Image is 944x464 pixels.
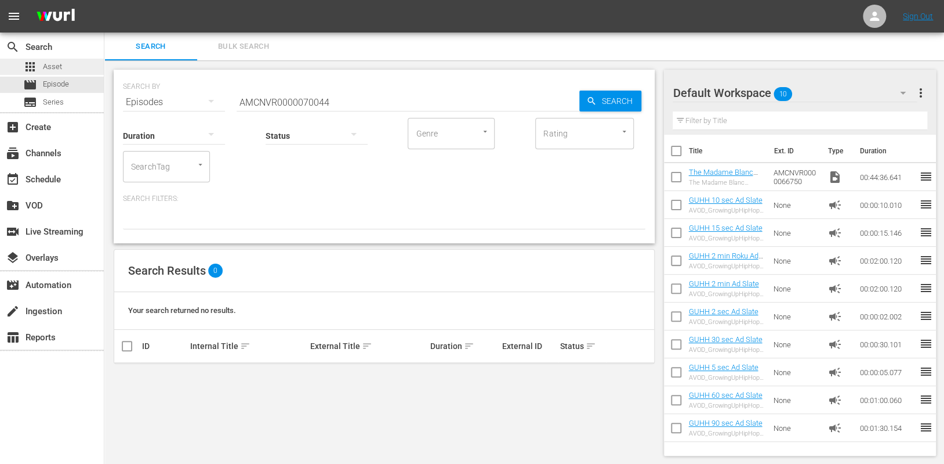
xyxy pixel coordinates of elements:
[240,341,250,351] span: sort
[769,275,823,303] td: None
[918,170,932,184] span: reorder
[23,95,37,109] span: Series
[23,78,37,92] span: Episode
[855,247,918,275] td: 00:02:00.120
[688,402,764,409] div: AVOD_GrowingUpHipHopWeTV_WillBeRightBack _60sec_RB24_S01398805003
[918,309,932,323] span: reorder
[820,135,852,167] th: Type
[855,303,918,330] td: 00:00:02.002
[128,264,206,278] span: Search Results
[464,341,474,351] span: sort
[769,303,823,330] td: None
[918,197,932,211] span: reorder
[123,194,645,204] p: Search Filters:
[918,225,932,239] span: reorder
[827,254,841,268] span: Ad
[855,330,918,358] td: 00:00:30.101
[6,304,20,318] span: Ingestion
[827,198,841,212] span: Ad
[688,135,767,167] th: Title
[6,199,20,213] span: VOD
[7,9,21,23] span: menu
[918,365,932,379] span: reorder
[142,341,187,351] div: ID
[688,363,758,372] a: GUHH 5 sec Ad Slate
[688,391,762,400] a: GUHH 60 sec Ad Slate
[688,251,763,269] a: GUHH 2 min Roku Ad Slate
[855,358,918,386] td: 00:00:05.077
[769,219,823,247] td: None
[688,224,762,232] a: GUHH 15 sec Ad Slate
[480,126,491,137] button: Open
[6,225,20,239] span: Live Streaming
[913,79,927,107] button: more_vert
[43,61,62,73] span: Asset
[111,40,190,53] span: Search
[688,430,764,437] div: AVOD_GrowingUpHipHopWeTV_WillBeRightBack _90sec_RB24_S01398805002
[688,207,764,214] div: AVOD_GrowingUpHipHopWeTV_WillBeRightBack _10sec_RB24_S01398805006
[769,414,823,442] td: None
[6,172,20,186] span: Schedule
[769,191,823,219] td: None
[769,358,823,386] td: None
[430,339,499,353] div: Duration
[913,86,927,100] span: more_vert
[688,168,757,194] a: The Madame Blanc Mysteries 103: Episode 3
[502,341,556,351] div: External ID
[597,91,641,111] span: Search
[767,135,820,167] th: Ext. ID
[128,306,236,315] span: Your search returned no results.
[855,275,918,303] td: 00:02:00.120
[673,77,917,109] div: Default Workspace
[6,40,20,54] span: Search
[688,262,764,270] div: AVOD_GrowingUpHipHopWeTV_WillBeRightBack _2MinCountdown_RB24_S01398804001-Roku
[769,386,823,414] td: None
[23,60,37,74] span: Asset
[855,163,918,191] td: 00:44:36.641
[769,330,823,358] td: None
[918,393,932,407] span: reorder
[310,339,427,353] div: External Title
[190,339,307,353] div: Internal Title
[827,170,841,184] span: Video
[688,290,764,298] div: AVOD_GrowingUpHipHopWeTV_WillBeRightBack _2Min_RB24_S01398805001
[6,330,20,344] span: Reports
[688,179,764,186] div: The Madame Blanc Mysteries 103: Episode 3
[619,126,630,137] button: Open
[586,341,596,351] span: sort
[43,78,69,90] span: Episode
[827,226,841,240] span: Ad
[827,337,841,351] span: Ad
[918,253,932,267] span: reorder
[688,374,764,382] div: AVOD_GrowingUpHipHopWeTV_WillBeRightBack _5sec_RB24_S01398805007
[688,279,758,288] a: GUHH 2 min Ad Slate
[774,82,792,106] span: 10
[688,235,764,242] div: AVOD_GrowingUpHipHopWeTV_WillBeRightBack _15sec_RB24_S01398805005
[688,335,762,344] a: GUHH 30 sec Ad Slate
[123,86,225,118] div: Episodes
[855,414,918,442] td: 00:01:30.154
[827,282,841,296] span: Ad
[208,264,223,278] span: 0
[918,420,932,434] span: reorder
[560,339,605,353] div: Status
[855,191,918,219] td: 00:00:10.010
[827,365,841,379] span: Ad
[688,318,764,326] div: AVOD_GrowingUpHipHopWeTV_WillBeRightBack _2sec_RB24_S01398805008
[852,135,922,167] th: Duration
[688,419,762,427] a: GUHH 90 sec Ad Slate
[827,310,841,323] span: Ad
[918,281,932,295] span: reorder
[6,278,20,292] span: Automation
[855,219,918,247] td: 00:00:15.146
[6,146,20,160] span: Channels
[827,393,841,407] span: Ad
[204,40,283,53] span: Bulk Search
[43,96,64,108] span: Series
[903,12,933,21] a: Sign Out
[195,159,206,170] button: Open
[769,247,823,275] td: None
[579,91,641,111] button: Search
[827,421,841,435] span: Ad
[855,386,918,414] td: 00:01:00.060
